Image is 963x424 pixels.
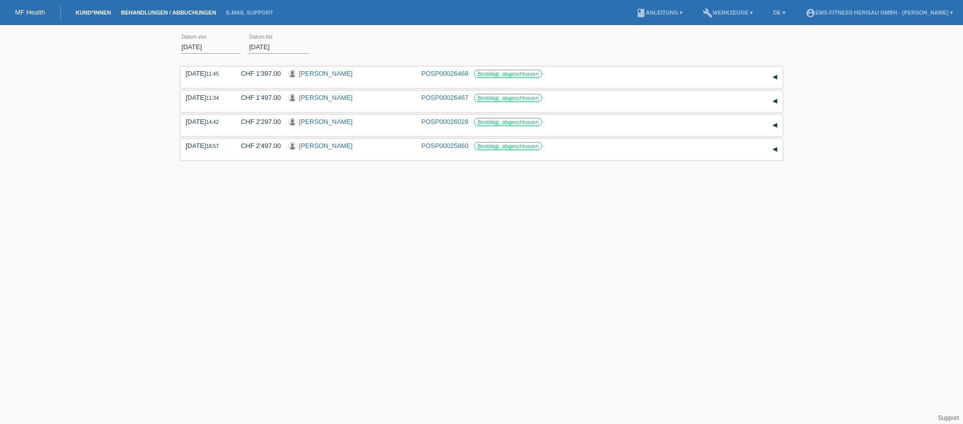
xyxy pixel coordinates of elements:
i: book [636,8,646,18]
label: Bestätigt, abgeschlossen [474,118,542,126]
a: MF Health [15,9,45,16]
a: Kund*innen [71,10,116,16]
span: 11:34 [206,95,219,101]
div: auf-/zuklappen [767,94,782,109]
a: account_circleEMS-Fitness Herisau GmbH - [PERSON_NAME] ▾ [800,10,958,16]
a: Behandlungen / Abbuchungen [116,10,221,16]
div: auf-/zuklappen [767,118,782,133]
a: POSP00026467 [421,94,468,101]
div: CHF 1'497.00 [233,94,281,101]
div: CHF 2'497.00 [233,142,281,150]
label: Bestätigt, abgeschlossen [474,94,542,102]
a: buildWerkzeuge ▾ [698,10,758,16]
div: auf-/zuklappen [767,142,782,157]
span: 18:57 [206,144,219,149]
span: 14:42 [206,119,219,125]
div: [DATE] [186,70,226,77]
a: Support [938,414,959,421]
div: CHF 2'297.00 [233,118,281,125]
i: build [703,8,713,18]
div: [DATE] [186,94,226,101]
a: [PERSON_NAME] [299,70,353,77]
a: POSP00025860 [421,142,468,150]
a: [PERSON_NAME] [299,94,353,101]
i: account_circle [806,8,816,18]
label: Bestätigt, abgeschlossen [474,142,542,150]
a: bookAnleitung ▾ [631,10,688,16]
div: CHF 1'397.00 [233,70,281,77]
a: POSP00026468 [421,70,468,77]
div: auf-/zuklappen [767,70,782,85]
div: [DATE] [186,142,226,150]
label: Bestätigt, abgeschlossen [474,70,542,78]
a: E-Mail Support [221,10,278,16]
a: POSP00026028 [421,118,468,125]
div: [DATE] [186,118,226,125]
a: DE ▾ [768,10,790,16]
a: [PERSON_NAME] [299,142,353,150]
a: [PERSON_NAME] [299,118,353,125]
span: 11:45 [206,71,219,77]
